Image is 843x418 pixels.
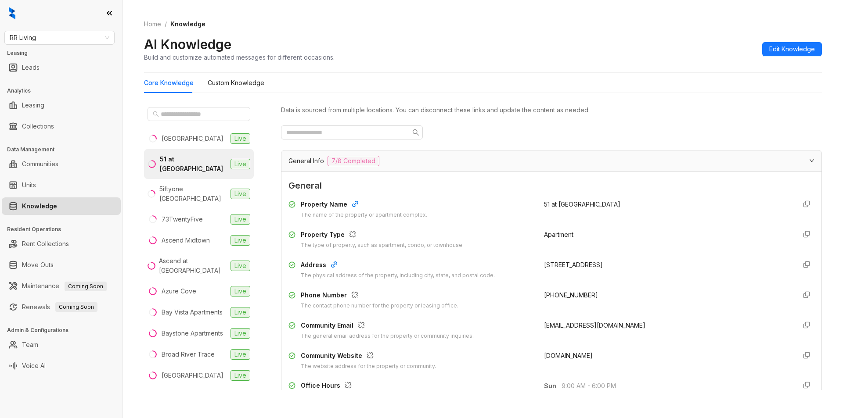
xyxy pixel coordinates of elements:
[2,176,121,194] li: Units
[231,286,250,297] span: Live
[544,260,789,270] div: [STREET_ADDRESS]
[159,184,227,204] div: 5iftyone [GEOGRAPHIC_DATA]
[208,78,264,88] div: Custom Knowledge
[22,357,46,375] a: Voice AI
[2,96,121,114] li: Leasing
[65,282,107,291] span: Coming Soon
[162,286,196,296] div: Azure Cove
[22,336,38,354] a: Team
[412,129,419,136] span: search
[2,336,121,354] li: Team
[165,19,167,29] li: /
[301,290,458,302] div: Phone Number
[159,256,227,275] div: Ascend at [GEOGRAPHIC_DATA]
[231,370,250,381] span: Live
[544,200,620,208] span: 51 at [GEOGRAPHIC_DATA]
[231,328,250,339] span: Live
[562,381,789,391] span: 9:00 AM - 6:00 PM
[231,133,250,144] span: Live
[301,260,495,272] div: Address
[328,156,379,166] span: 7/8 Completed
[281,150,821,171] div: General Info7/8 Completed
[144,36,231,53] h2: AI Knowledge
[301,321,474,332] div: Community Email
[301,332,474,340] div: The general email address for the property or community inquiries.
[22,235,69,253] a: Rent Collections
[762,42,822,56] button: Edit Knowledge
[162,350,215,359] div: Broad River Trace
[2,197,121,215] li: Knowledge
[9,7,15,19] img: logo
[544,231,573,238] span: Apartment
[2,118,121,135] li: Collections
[544,322,645,329] span: [EMAIL_ADDRESS][DOMAIN_NAME]
[544,352,593,359] span: [DOMAIN_NAME]
[2,277,121,295] li: Maintenance
[55,302,97,312] span: Coming Soon
[162,134,223,143] div: [GEOGRAPHIC_DATA]
[22,176,36,194] a: Units
[301,211,427,219] div: The name of the property or apartment complex.
[301,381,479,392] div: Office Hours
[142,19,163,29] a: Home
[7,225,122,233] h3: Resident Operations
[544,291,598,299] span: [PHONE_NUMBER]
[288,156,324,166] span: General Info
[288,179,814,193] span: General
[301,302,458,310] div: The contact phone number for the property or leasing office.
[231,189,250,199] span: Live
[160,154,227,174] div: 51 at [GEOGRAPHIC_DATA]
[301,241,464,250] div: The type of property, such as apartment, condo, or townhouse.
[281,105,822,115] div: Data is sourced from multiple locations. You can disconnect these links and update the content as...
[22,197,57,215] a: Knowledge
[2,155,121,173] li: Communities
[544,381,562,391] span: Sun
[231,159,250,169] span: Live
[301,200,427,211] div: Property Name
[231,214,250,225] span: Live
[162,236,210,245] div: Ascend Midtown
[231,307,250,318] span: Live
[7,326,122,334] h3: Admin & Configurations
[231,235,250,246] span: Live
[162,214,203,224] div: 73TwentyFive
[144,78,194,88] div: Core Knowledge
[301,362,436,371] div: The website address for the property or community.
[22,155,58,173] a: Communities
[231,261,250,271] span: Live
[162,371,223,380] div: [GEOGRAPHIC_DATA]
[22,96,44,114] a: Leasing
[2,235,121,253] li: Rent Collections
[301,230,464,241] div: Property Type
[769,44,815,54] span: Edit Knowledge
[2,59,121,76] li: Leads
[301,272,495,280] div: The physical address of the property, including city, state, and postal code.
[809,158,814,163] span: expanded
[144,53,335,62] div: Build and customize automated messages for different occasions.
[301,351,436,362] div: Community Website
[2,256,121,274] li: Move Outs
[22,298,97,316] a: RenewalsComing Soon
[162,329,223,338] div: Baystone Apartments
[2,357,121,375] li: Voice AI
[7,146,122,154] h3: Data Management
[7,49,122,57] h3: Leasing
[170,20,205,28] span: Knowledge
[2,298,121,316] li: Renewals
[231,349,250,360] span: Live
[7,87,122,95] h3: Analytics
[22,59,40,76] a: Leads
[22,256,54,274] a: Move Outs
[153,111,159,117] span: search
[162,307,223,317] div: Bay Vista Apartments
[22,118,54,135] a: Collections
[10,31,109,44] span: RR Living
